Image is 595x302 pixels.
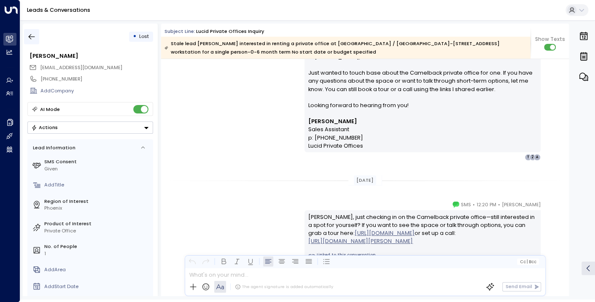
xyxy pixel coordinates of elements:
span: Show Texts [535,35,565,43]
img: 17_headshot.jpg [544,200,557,214]
button: Undo [187,256,197,267]
div: Phoenix [44,205,150,212]
div: AddArea [44,266,150,273]
div: 2 [529,154,536,161]
div: A [533,154,540,161]
div: [PERSON_NAME] [30,52,153,60]
button: Actions [27,121,153,134]
span: Subject Line: [164,28,195,35]
p: Hi [PERSON_NAME], Just wanted to touch base about the Camelback private office for one. If you ha... [308,53,536,118]
a: Leads & Conversations [27,6,90,13]
div: Lead Information [30,144,75,151]
button: Redo [200,256,210,267]
span: SMS [461,200,471,209]
a: [URL][DOMAIN_NAME] [355,229,415,237]
div: The agent signature is added automatically [235,284,333,290]
a: [URL][DOMAIN_NAME][PERSON_NAME] [308,237,413,245]
div: T [525,154,531,161]
div: Lucid Private Offices inquiry [196,28,264,35]
span: p: [PHONE_NUMBER] [308,134,363,142]
span: [EMAIL_ADDRESS][DOMAIN_NAME] [40,64,122,71]
a: Linked to this conversation [308,252,536,259]
div: AddCompany [40,87,153,94]
label: Product of Interest [44,220,150,227]
span: • [498,200,500,209]
a: Lucid Private Offices [308,142,363,150]
label: SMS Consent [44,158,150,165]
span: Lost [139,33,149,40]
div: • [132,30,136,43]
div: AddTitle [44,181,150,189]
span: | [526,259,528,264]
div: Button group with a nested menu [27,121,153,134]
div: [PERSON_NAME], just checking in on the Camelback private office—still interested in a spot for yo... [308,213,536,245]
div: AddStart Date [44,283,150,290]
button: Cc|Bcc [517,259,539,265]
span: arredondo40@gmail.com [40,64,122,71]
div: [PHONE_NUMBER] [40,75,153,83]
div: AI Mode [40,105,60,113]
span: Cc Bcc [520,259,536,264]
span: • [473,200,475,209]
div: [DATE] [354,175,377,185]
div: Private Office [44,227,150,235]
label: Region of Interest [44,198,150,205]
div: Given [44,165,150,173]
label: No. of People [44,243,150,250]
div: Actions [31,124,58,130]
div: 1 [44,250,150,257]
span: Sales Assistant [308,125,349,133]
span: 12:20 PM [477,200,496,209]
span: [PERSON_NAME] [502,200,541,209]
strong: [PERSON_NAME] [308,118,357,125]
div: Stale lead [PERSON_NAME] interested in renting a private office at [GEOGRAPHIC_DATA] / [GEOGRAPHI... [164,39,526,56]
